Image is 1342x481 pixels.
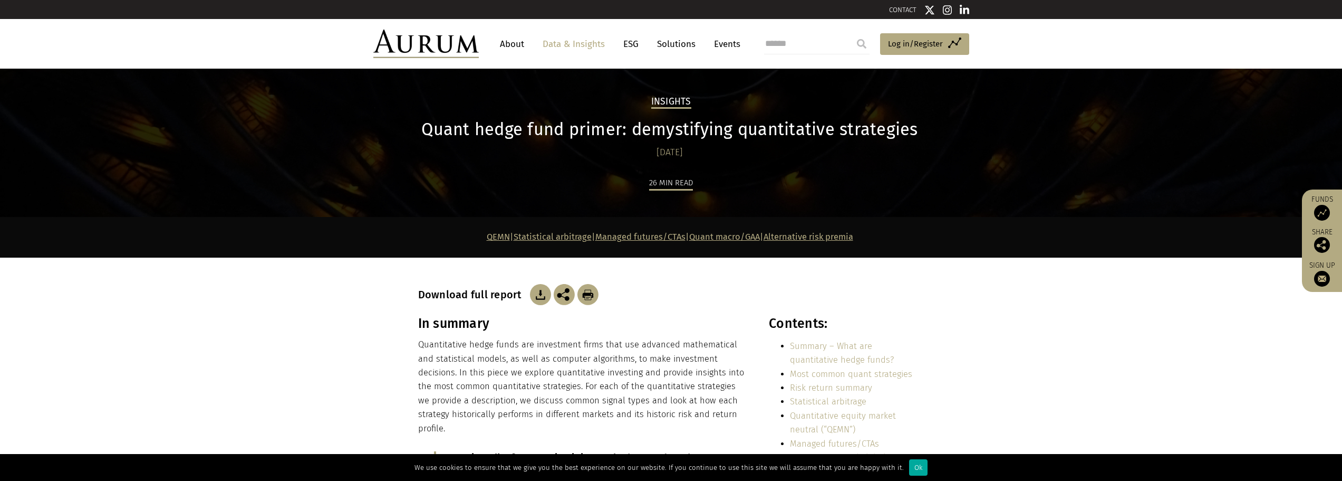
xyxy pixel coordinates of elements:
[790,439,879,449] a: Managed futures/CTAs
[790,369,912,379] a: Most common quant strategies
[790,411,896,435] a: Quantitative equity market neutral (“QEMN”)
[595,232,686,242] a: Managed futures/CTAs
[764,232,853,242] a: Alternative risk premia
[689,232,760,242] a: Quant macro/GAA
[418,119,922,140] h1: Quant hedge fund primer: demystifying quantitative strategies
[880,33,969,55] a: Log in/Register
[924,5,935,15] img: Twitter icon
[790,452,910,476] a: Quant macro and global asset allocation (“GAA”)
[537,34,610,54] a: Data & Insights
[790,341,894,365] a: Summary – What are quantitative hedge funds?
[1307,261,1337,287] a: Sign up
[909,459,928,476] div: Ok
[487,232,853,242] strong: | | | |
[1307,195,1337,221] a: Funds
[495,34,529,54] a: About
[487,232,510,242] a: QEMN
[530,284,551,305] img: Download Article
[709,34,740,54] a: Events
[418,338,746,436] p: Quantitative hedge funds are investment firms that use advanced mathematical and statistical mode...
[418,288,527,301] h3: Download full report
[652,34,701,54] a: Solutions
[649,176,693,191] div: 26 min read
[418,316,746,332] h3: In summary
[1314,205,1330,221] img: Access Funds
[577,284,598,305] img: Download Article
[769,316,921,332] h3: Contents:
[790,383,872,393] a: Risk return summary
[418,145,922,160] div: [DATE]
[943,5,952,15] img: Instagram icon
[889,6,916,14] a: CONTACT
[554,284,575,305] img: Share this post
[651,96,691,109] h2: Insights
[1307,229,1337,253] div: Share
[790,397,866,407] a: Statistical arbitrage
[1314,271,1330,287] img: Sign up to our newsletter
[851,33,872,54] input: Submit
[618,34,644,54] a: ESG
[373,30,479,58] img: Aurum
[888,37,943,50] span: Log in/Register
[960,5,969,15] img: Linkedin icon
[514,232,592,242] a: Statistical arbitrage
[1314,237,1330,253] img: Share this post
